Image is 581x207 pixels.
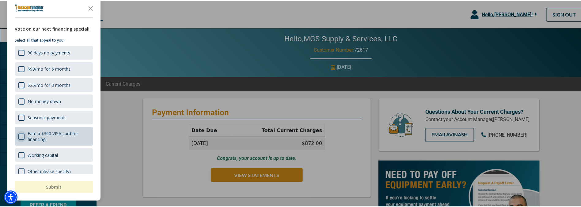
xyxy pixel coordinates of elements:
div: No money down [15,94,93,107]
div: Working capital [28,151,58,157]
div: Other (please specify) [15,164,93,177]
button: Submit [15,180,93,192]
div: Earn a $300 VISA card for financing [28,130,89,141]
div: Seasonal payments [28,114,66,120]
img: Company logo [15,3,44,11]
div: 90 days no payments [15,45,93,59]
div: $25/mo for 3 months [15,77,93,91]
div: Vote on our next financing special! [15,25,93,31]
div: Accessibility Menu [4,190,17,203]
div: Earn a $300 VISA card for financing [15,126,93,145]
div: $99/mo for 6 months [28,65,70,71]
div: Other (please specify) [28,168,71,173]
p: Select all that appeal to you: [15,36,93,43]
button: Close the survey [85,1,97,13]
div: No money down [28,98,61,103]
div: $99/mo for 6 months [15,61,93,75]
div: Seasonal payments [15,110,93,124]
div: $25/mo for 3 months [28,81,70,87]
div: Working capital [15,147,93,161]
div: 90 days no payments [28,49,70,55]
